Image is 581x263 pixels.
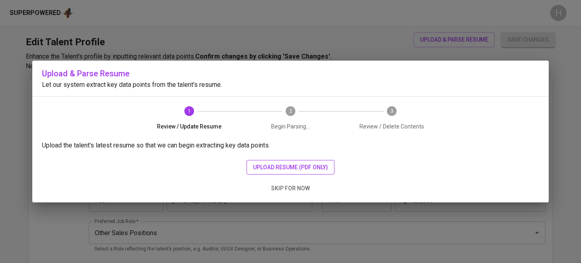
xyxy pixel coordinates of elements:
p: Upload the talent's latest resume so that we can begin extracting key data points. [42,141,539,150]
span: Review / Update Resume [142,122,237,130]
text: 2 [289,108,292,114]
span: upload resume (pdf only) [253,162,328,173]
p: Let our system extract key data points from the talent's resume. [42,80,539,90]
span: Review / Delete Contents [344,122,439,130]
text: 3 [390,108,393,114]
text: 1 [188,108,191,114]
button: upload resume (pdf only) [247,160,334,175]
h6: Upload & Parse Resume [42,67,539,80]
span: skip for now [271,183,310,194]
button: skip for now [268,181,313,196]
span: Begin Parsing... [243,122,338,130]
